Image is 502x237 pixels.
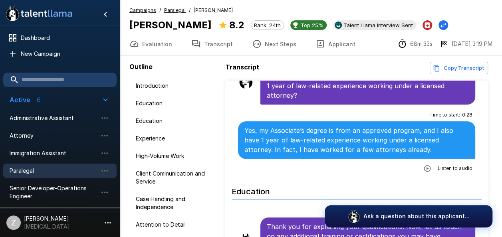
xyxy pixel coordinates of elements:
[182,33,242,55] button: Transcript
[232,179,482,200] h6: Education
[129,166,222,189] div: Client Communication and Service
[306,33,365,55] button: Applicant
[136,221,216,229] span: Attention to Detail
[298,22,327,28] span: Top 25%
[430,62,488,74] button: Copy transcript
[242,33,306,55] button: Next Steps
[129,131,222,146] div: Experience
[462,111,472,119] span: 0 : 28
[251,22,284,28] span: Rank: 24th
[333,20,416,30] div: View profile in UKG
[325,205,492,227] button: Ask a question about this applicant...
[238,73,254,89] img: llama_clean.png
[129,149,222,163] div: High-Volume Work
[136,134,216,142] span: Experience
[397,39,433,49] div: The time between starting and completing the interview
[225,63,259,71] b: Transcript
[410,40,433,48] p: 68m 33s
[267,62,469,100] p: Thank you for sharing that. Can you clarify if your Associate’s degree is from an ABA-approved pr...
[136,152,216,160] span: High-Volume Work
[423,20,432,30] button: Archive Applicant
[129,114,222,128] div: Education
[129,96,222,111] div: Education
[439,39,492,49] div: The date and time when the interview was completed
[129,19,212,31] b: [PERSON_NAME]
[136,82,216,90] span: Introduction
[229,19,244,31] b: 8.2
[347,210,360,223] img: logo_glasses@2x.png
[136,195,216,211] span: Case Handling and Independence
[136,117,216,125] span: Education
[452,40,492,48] p: [DATE] 3:19 PM
[129,7,156,13] u: Campaigns
[136,170,216,186] span: Client Communication and Service
[136,99,216,107] span: Education
[340,22,416,28] span: Talent Llama Interview Sent
[129,63,153,71] b: Outline
[439,20,448,30] button: Change Stage
[335,22,342,29] img: ukg_logo.jpeg
[438,164,472,172] span: Listen to audio
[164,7,186,13] u: Paralegal
[129,217,222,232] div: Attention to Detail
[129,192,222,214] div: Case Handling and Independence
[429,111,460,119] span: Time to start :
[129,79,222,93] div: Introduction
[189,6,190,14] span: /
[159,6,161,14] span: /
[363,212,470,220] p: Ask a question about this applicant...
[120,33,182,55] button: Evaluation
[194,6,233,14] span: [PERSON_NAME]
[244,126,469,154] p: Yes, my Associate’s degree is from an approved program, and I also have 1 year of law-related exp...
